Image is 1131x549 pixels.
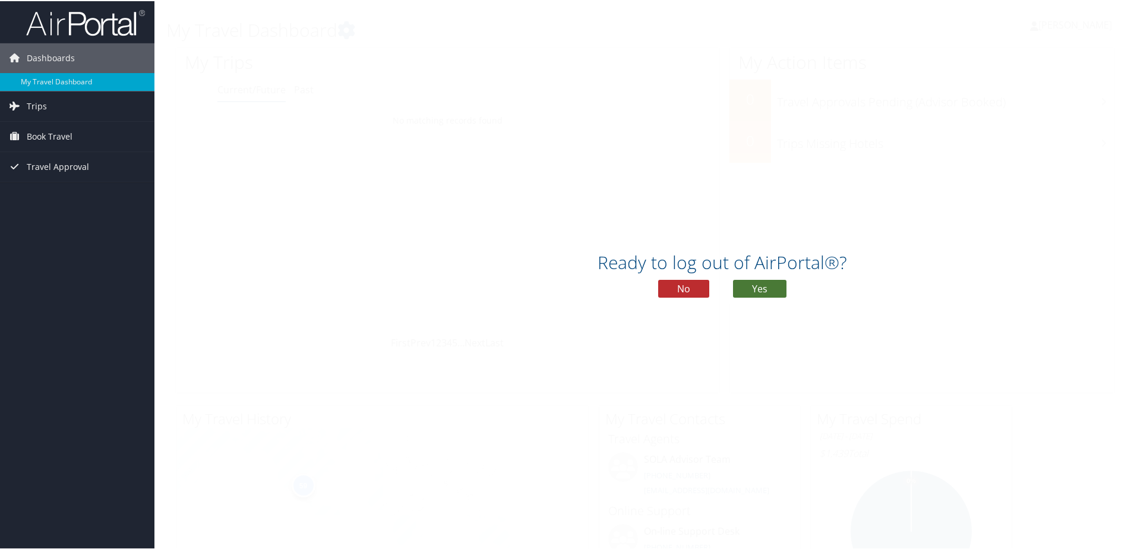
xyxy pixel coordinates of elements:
[27,42,75,72] span: Dashboards
[26,8,145,36] img: airportal-logo.png
[27,121,72,150] span: Book Travel
[27,151,89,181] span: Travel Approval
[658,279,709,296] button: No
[27,90,47,120] span: Trips
[733,279,786,296] button: Yes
